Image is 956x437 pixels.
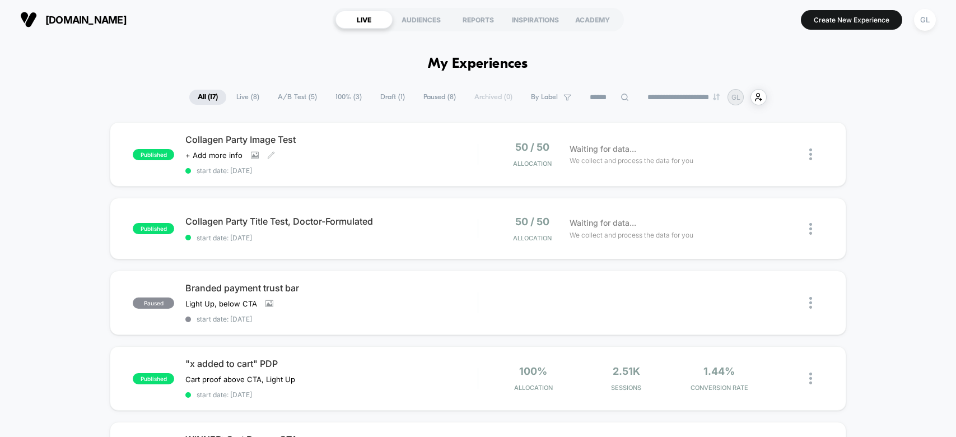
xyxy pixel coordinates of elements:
span: We collect and process the data for you [570,155,693,166]
span: paused [133,297,174,309]
img: end [713,94,720,100]
button: GL [911,8,939,31]
span: Draft ( 1 ) [372,90,413,105]
span: Paused ( 8 ) [415,90,464,105]
span: published [133,223,174,234]
p: GL [731,93,740,101]
div: GL [914,9,936,31]
img: close [809,223,812,235]
span: Light Up, below CTA [185,299,257,308]
span: 2.51k [613,365,640,377]
span: Sessions [582,384,670,392]
span: 50 / 50 [515,216,549,227]
span: Branded payment trust bar [185,282,477,294]
button: Create New Experience [801,10,902,30]
div: LIVE [335,11,393,29]
span: Live ( 8 ) [228,90,268,105]
span: Collagen Party Title Test, Doctor-Formulated [185,216,477,227]
span: Waiting for data... [570,217,636,229]
img: close [809,373,812,384]
span: published [133,149,174,160]
span: Allocation [513,160,552,168]
span: start date: [DATE] [185,390,477,399]
img: close [809,297,812,309]
img: close [809,148,812,160]
div: ACADEMY [564,11,621,29]
span: We collect and process the data for you [570,230,693,240]
span: Allocation [514,384,553,392]
span: A/B Test ( 5 ) [269,90,325,105]
div: INSPIRATIONS [507,11,564,29]
span: 50 / 50 [515,141,549,153]
span: published [133,373,174,384]
span: 1.44% [703,365,735,377]
span: "x added to cart" PDP [185,358,477,369]
span: 100% [519,365,547,377]
span: Waiting for data... [570,143,636,155]
span: [DOMAIN_NAME] [45,14,127,26]
span: start date: [DATE] [185,166,477,175]
span: By Label [531,93,558,101]
span: start date: [DATE] [185,234,477,242]
span: Collagen Party Image Test [185,134,477,145]
span: All ( 17 ) [189,90,226,105]
span: Allocation [513,234,552,242]
div: AUDIENCES [393,11,450,29]
span: + Add more info [185,151,243,160]
button: [DOMAIN_NAME] [17,11,130,29]
img: Visually logo [20,11,37,28]
span: start date: [DATE] [185,315,477,323]
div: REPORTS [450,11,507,29]
span: 100% ( 3 ) [327,90,370,105]
h1: My Experiences [428,56,528,72]
span: Cart proof above CTA, Light Up [185,375,295,384]
span: CONVERSION RATE [675,384,763,392]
